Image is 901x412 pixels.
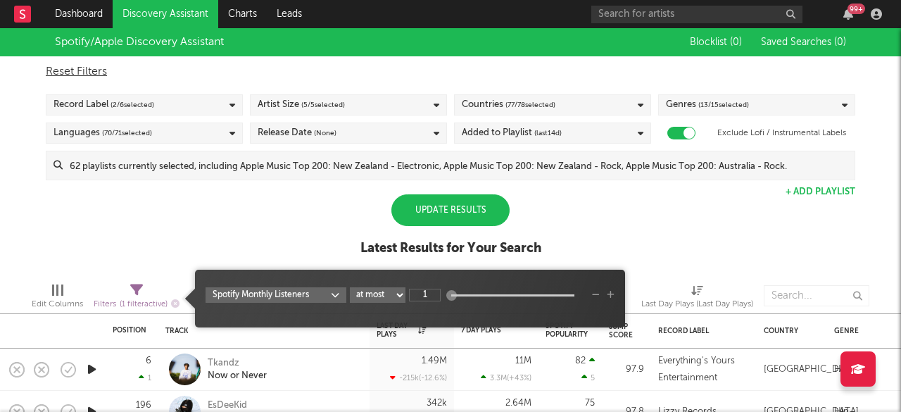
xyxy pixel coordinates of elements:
div: Edit Columns [32,278,83,319]
label: Exclude Lofi / Instrumental Labels [717,125,846,142]
input: Search... [764,285,869,306]
span: ( 13 / 15 selected) [698,96,749,113]
div: 2.64M [505,399,531,408]
div: Added to Playlist [462,125,562,142]
div: Everything's Yours Entertainment [658,353,750,387]
div: Genres [666,96,749,113]
div: 1.49M [422,356,447,366]
div: 75 [585,399,595,408]
div: Artist Size [258,96,345,113]
div: Record Label [658,327,743,335]
div: EsDeeKid [208,399,247,412]
div: Languages [53,125,152,142]
span: ( 0 ) [730,37,742,47]
span: ( 1 filter active) [120,301,168,308]
div: Hip-Hop/Rap [834,361,890,378]
button: + Add Playlist [786,187,855,196]
div: 342k [427,399,447,408]
div: Last Day Plays (Last Day Plays) [641,278,753,319]
div: Country [764,327,813,335]
div: Release Date [258,125,336,142]
div: Now or Never [208,370,267,382]
a: TkandzNow or Never [208,357,267,382]
div: Position [113,326,146,335]
div: 1 [139,373,151,382]
input: Search for artists [591,6,802,23]
span: Saved Searches [761,37,846,47]
span: Blocklist [690,37,742,47]
span: (None) [314,125,336,142]
div: Update Results [391,194,510,226]
div: Tkandz [208,357,267,370]
div: Edit Columns [32,296,83,313]
div: Genre [834,327,883,335]
div: Record Label [53,96,154,113]
div: Filters [94,296,179,313]
button: 99+ [843,8,853,20]
span: ( 77 / 78 selected) [505,96,555,113]
div: Last Day Plays [377,322,426,339]
div: 82 [575,356,586,366]
div: Latest Results for Your Search [360,240,541,257]
span: ( 70 / 71 selected) [102,125,152,142]
div: Spotify Monthly Listeners [213,289,331,301]
span: ( 0 ) [834,37,846,47]
div: 196 [136,401,151,410]
div: Spotify/Apple Discovery Assistant [55,34,224,51]
div: Last Day Plays (Last Day Plays) [641,296,753,313]
span: ( 5 / 5 selected) [301,96,345,113]
button: Saved Searches (0) [757,37,846,48]
div: -215k ( -12.6 % ) [390,373,447,382]
div: [GEOGRAPHIC_DATA] [764,361,859,378]
div: 7 Day Plays [461,326,510,335]
span: (last 14 d) [534,125,562,142]
div: Track [165,327,355,335]
div: Spotify Popularity [546,322,588,339]
span: ( 2 / 6 selected) [111,96,154,113]
div: 97.9 [609,361,644,378]
div: Filters(1 filter active) [94,278,179,319]
div: 3.3M ( +43 % ) [481,373,531,382]
div: Countries [462,96,555,113]
div: 11M [515,356,531,366]
input: 62 playlists currently selected, including Apple Music Top 200: New Zealand - Electronic, Apple M... [63,151,855,180]
div: Jump Score [609,323,633,339]
div: 5 [581,373,595,382]
div: Reset Filters [46,63,855,80]
div: 99 + [848,4,865,14]
div: 6 [146,356,151,366]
